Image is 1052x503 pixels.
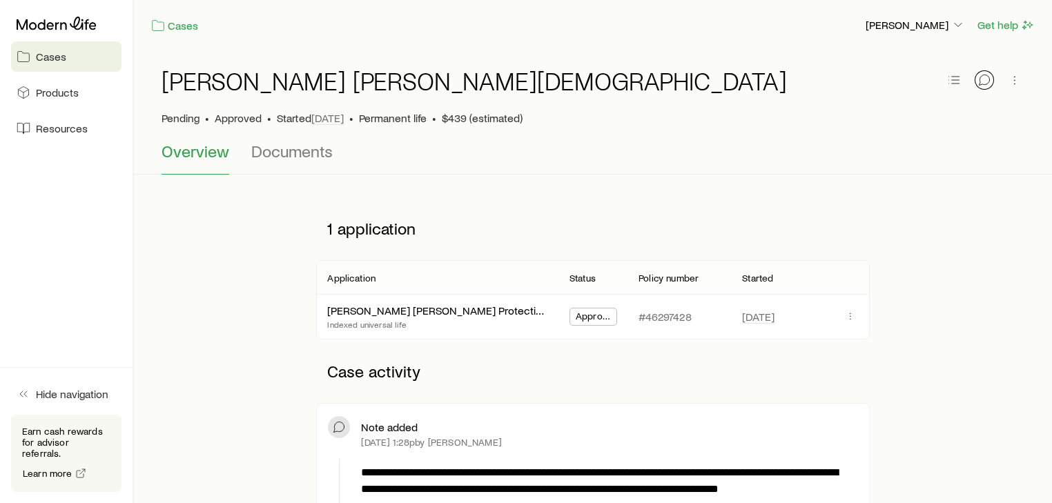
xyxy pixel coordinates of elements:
[316,208,869,249] p: 1 application
[11,41,121,72] a: Cases
[327,319,547,330] p: Indexed universal life
[576,310,611,325] span: Approved
[162,67,787,95] h1: [PERSON_NAME] [PERSON_NAME][DEMOGRAPHIC_DATA]
[316,351,869,392] p: Case activity
[205,111,209,125] span: •
[442,111,523,125] span: $439 (estimated)
[639,310,692,324] p: #46297428
[361,420,418,434] p: Note added
[639,273,699,284] p: Policy number
[742,310,775,324] span: [DATE]
[215,111,262,125] span: Approved
[865,17,966,34] button: [PERSON_NAME]
[327,304,580,317] a: [PERSON_NAME] [PERSON_NAME] Protection IUL 24
[22,426,110,459] p: Earn cash rewards for advisor referrals.
[361,437,501,448] p: [DATE] 1:28p by [PERSON_NAME]
[866,18,965,32] p: [PERSON_NAME]
[11,415,121,492] div: Earn cash rewards for advisor referrals.Learn more
[36,50,66,63] span: Cases
[36,121,88,135] span: Resources
[36,387,108,401] span: Hide navigation
[162,111,199,125] p: Pending
[162,141,1024,175] div: Case details tabs
[11,379,121,409] button: Hide navigation
[742,273,773,284] p: Started
[162,141,229,161] span: Overview
[251,141,333,161] span: Documents
[311,111,344,125] span: [DATE]
[432,111,436,125] span: •
[11,77,121,108] a: Products
[359,111,427,125] span: Permanent life
[277,111,344,125] p: Started
[327,304,547,318] div: [PERSON_NAME] [PERSON_NAME] Protection IUL 24
[11,113,121,144] a: Resources
[23,469,72,478] span: Learn more
[977,17,1035,33] button: Get help
[36,86,79,99] span: Products
[150,18,199,34] a: Cases
[267,111,271,125] span: •
[569,273,596,284] p: Status
[349,111,353,125] span: •
[327,273,376,284] p: Application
